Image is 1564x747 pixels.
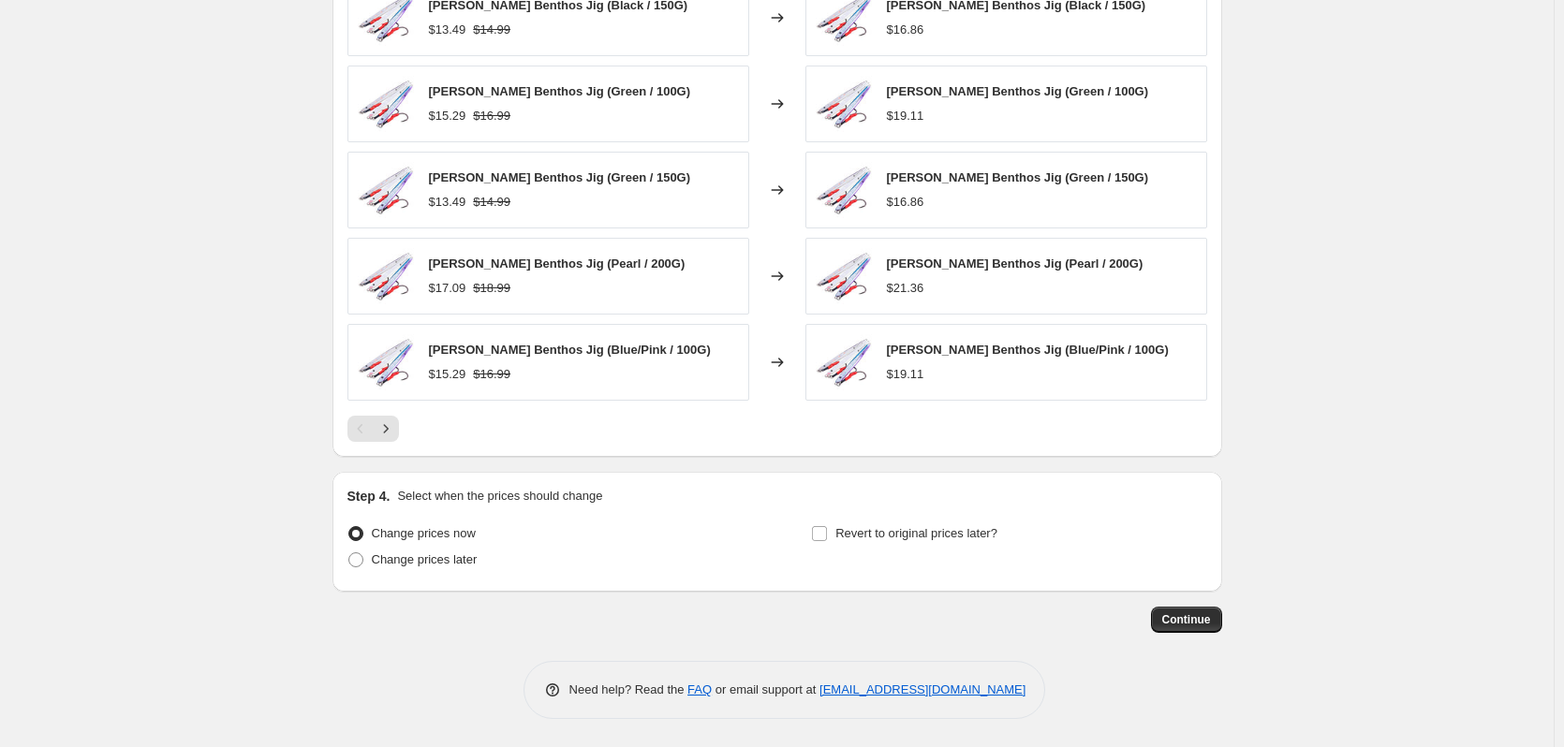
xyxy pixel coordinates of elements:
div: $15.29 [429,107,466,125]
strike: $18.99 [473,279,510,298]
strike: $16.99 [473,107,510,125]
span: [PERSON_NAME] Benthos Jig (Pearl / 200G) [429,256,686,271]
div: $17.09 [429,279,466,298]
a: FAQ [687,682,712,696]
nav: Pagination [347,416,399,442]
button: Next [373,416,399,442]
div: $13.49 [429,21,466,39]
span: Revert to original prices later? [835,526,997,540]
img: Williamson-Benthos-Jig_80x.jpg [358,334,414,390]
div: $13.49 [429,193,466,212]
span: Change prices later [372,552,478,566]
img: Williamson-Benthos-Jig_80x.jpg [358,162,414,218]
span: [PERSON_NAME] Benthos Jig (Green / 150G) [887,170,1149,184]
p: Select when the prices should change [397,487,602,505]
span: [PERSON_NAME] Benthos Jig (Pearl / 200G) [887,256,1143,271]
button: Continue [1151,607,1222,633]
img: Williamson-Benthos-Jig_80x.jpg [816,162,872,218]
img: Williamson-Benthos-Jig_80x.jpg [816,334,872,390]
div: $19.11 [887,365,924,384]
span: Continue [1162,612,1211,627]
img: Williamson-Benthos-Jig_80x.jpg [358,248,414,304]
div: $16.86 [887,21,924,39]
span: [PERSON_NAME] Benthos Jig (Green / 100G) [429,84,691,98]
img: Williamson-Benthos-Jig_80x.jpg [358,76,414,132]
strike: $14.99 [473,193,510,212]
strike: $16.99 [473,365,510,384]
div: $16.86 [887,193,924,212]
strike: $14.99 [473,21,510,39]
span: [PERSON_NAME] Benthos Jig (Green / 100G) [887,84,1149,98]
a: [EMAIL_ADDRESS][DOMAIN_NAME] [819,682,1025,696]
img: Williamson-Benthos-Jig_80x.jpg [816,248,872,304]
span: Need help? Read the [569,682,688,696]
span: or email support at [712,682,819,696]
span: [PERSON_NAME] Benthos Jig (Blue/Pink / 100G) [429,343,711,357]
div: $21.36 [887,279,924,298]
span: [PERSON_NAME] Benthos Jig (Green / 150G) [429,170,691,184]
img: Williamson-Benthos-Jig_80x.jpg [816,76,872,132]
span: Change prices now [372,526,476,540]
h2: Step 4. [347,487,391,505]
span: [PERSON_NAME] Benthos Jig (Blue/Pink / 100G) [887,343,1169,357]
div: $15.29 [429,365,466,384]
div: $19.11 [887,107,924,125]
